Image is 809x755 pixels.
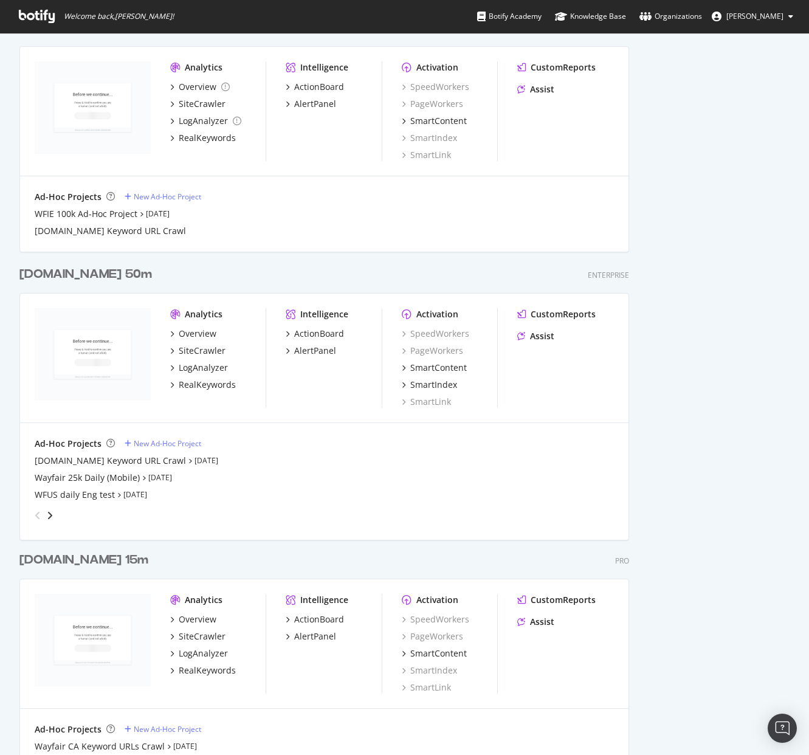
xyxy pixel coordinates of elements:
a: SmartIndex [402,664,457,677]
a: [DOMAIN_NAME] Keyword URL Crawl [35,225,186,237]
div: LogAnalyzer [179,362,228,374]
a: Assist [517,616,554,628]
a: [DATE] [195,455,218,466]
a: Assist [517,330,554,342]
div: LogAnalyzer [179,115,228,127]
div: CustomReports [531,594,596,606]
div: SmartLink [402,149,451,161]
div: RealKeywords [179,132,236,144]
a: [DOMAIN_NAME] Keyword URL Crawl [35,455,186,467]
div: SmartIndex [410,379,457,391]
div: Activation [416,308,458,320]
div: AlertPanel [294,98,336,110]
div: WFIE 100k Ad-Hoc Project [35,208,137,220]
a: Overview [170,328,216,340]
a: New Ad-Hoc Project [125,438,201,449]
img: www.wayfair.ie [35,61,151,154]
a: AlertPanel [286,98,336,110]
div: Organizations [639,10,702,22]
a: SmartContent [402,647,467,660]
a: SiteCrawler [170,630,225,643]
div: New Ad-Hoc Project [134,724,201,734]
div: [DOMAIN_NAME] 15m [19,551,148,569]
div: SmartLink [402,681,451,694]
div: Analytics [185,594,222,606]
div: SiteCrawler [179,630,225,643]
img: www.wayfair.ca [35,594,151,686]
div: RealKeywords [179,664,236,677]
div: ActionBoard [294,81,344,93]
a: [DATE] [148,472,172,483]
div: Activation [416,594,458,606]
a: New Ad-Hoc Project [125,724,201,734]
div: New Ad-Hoc Project [134,438,201,449]
a: Assist [517,83,554,95]
a: RealKeywords [170,379,236,391]
a: PageWorkers [402,98,463,110]
div: Pro [615,556,629,566]
div: Assist [530,83,554,95]
div: Ad-Hoc Projects [35,723,102,736]
a: [DOMAIN_NAME] 15m [19,551,153,569]
a: Overview [170,613,216,626]
div: SmartContent [410,647,467,660]
div: Analytics [185,308,222,320]
div: Overview [179,328,216,340]
div: ActionBoard [294,328,344,340]
div: AlertPanel [294,630,336,643]
a: CustomReports [517,308,596,320]
div: Overview [179,613,216,626]
span: Stefan Pioso [726,11,783,21]
a: ActionBoard [286,613,344,626]
a: RealKeywords [170,132,236,144]
div: CustomReports [531,308,596,320]
div: Intelligence [300,594,348,606]
a: LogAnalyzer [170,362,228,374]
a: CustomReports [517,61,596,74]
a: [DATE] [146,209,170,219]
a: WFUS daily Eng test [35,489,115,501]
a: Wayfair 25k Daily (Mobile) [35,472,140,484]
div: Analytics [185,61,222,74]
a: SiteCrawler [170,98,225,110]
div: Enterprise [588,270,629,280]
div: CustomReports [531,61,596,74]
div: PageWorkers [402,345,463,357]
a: CustomReports [517,594,596,606]
div: Intelligence [300,308,348,320]
div: Overview [179,81,216,93]
div: [DOMAIN_NAME] 50m [19,266,152,283]
a: ActionBoard [286,328,344,340]
a: SpeedWorkers [402,81,469,93]
a: SpeedWorkers [402,328,469,340]
a: PageWorkers [402,630,463,643]
a: New Ad-Hoc Project [125,191,201,202]
a: SpeedWorkers [402,613,469,626]
div: Assist [530,616,554,628]
a: SmartLink [402,396,451,408]
div: ActionBoard [294,613,344,626]
a: [DATE] [173,741,197,751]
div: angle-right [46,509,54,522]
div: SiteCrawler [179,345,225,357]
div: RealKeywords [179,379,236,391]
div: angle-left [30,506,46,525]
a: AlertPanel [286,630,336,643]
div: AlertPanel [294,345,336,357]
div: Knowledge Base [555,10,626,22]
div: Ad-Hoc Projects [35,191,102,203]
a: SmartIndex [402,379,457,391]
a: LogAnalyzer [170,647,228,660]
div: Intelligence [300,61,348,74]
div: SmartIndex [402,132,457,144]
a: Wayfair CA Keyword URLs Crawl [35,740,165,753]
